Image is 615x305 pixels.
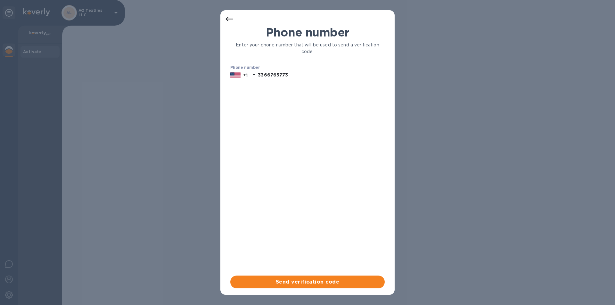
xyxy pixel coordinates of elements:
button: Send verification code [230,276,385,288]
p: Enter your phone number that will be used to send a verification code. [230,42,385,55]
h1: Phone number [230,26,385,39]
label: Phone number [230,66,260,70]
p: +1 [243,72,248,78]
img: US [230,72,241,79]
span: Send verification code [235,278,380,286]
